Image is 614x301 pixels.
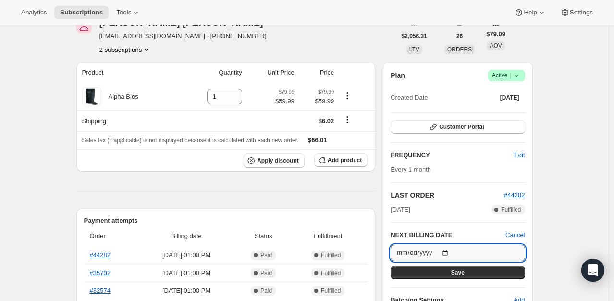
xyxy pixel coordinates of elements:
[447,46,472,53] span: ORDERS
[244,153,305,168] button: Apply discount
[180,62,245,83] th: Quantity
[76,62,180,83] th: Product
[494,91,525,104] button: [DATE]
[15,6,52,19] button: Analytics
[486,29,505,39] span: $79.09
[328,156,362,164] span: Add product
[84,226,138,247] th: Order
[391,205,410,214] span: [DATE]
[391,150,514,160] h2: FREQUENCY
[76,110,180,131] th: Shipping
[90,287,111,294] a: #32574
[82,137,299,144] span: Sales tax (if applicable) is not displayed because it is calculated with each new order.
[391,266,525,279] button: Save
[99,18,275,27] div: [PERSON_NAME] [PERSON_NAME]
[54,6,109,19] button: Subscriptions
[451,29,468,43] button: 26
[140,286,233,296] span: [DATE] · 01:00 PM
[402,32,427,40] span: $2,056.31
[504,190,525,200] button: #44282
[260,269,272,277] span: Paid
[581,259,604,282] div: Open Intercom Messenger
[508,148,530,163] button: Edit
[300,97,334,106] span: $59.99
[140,251,233,260] span: [DATE] · 01:00 PM
[391,190,504,200] h2: LAST ORDER
[90,251,111,259] a: #44282
[500,94,519,101] span: [DATE]
[524,9,537,16] span: Help
[279,89,295,95] small: $79.99
[510,72,511,79] span: |
[554,6,599,19] button: Settings
[260,287,272,295] span: Paid
[321,269,341,277] span: Fulfilled
[409,46,419,53] span: LTV
[451,269,465,276] span: Save
[60,9,103,16] span: Subscriptions
[99,31,275,41] span: [EMAIL_ADDRESS][DOMAIN_NAME] · [PHONE_NUMBER]
[391,93,428,102] span: Created Date
[340,90,355,101] button: Product actions
[297,62,337,83] th: Price
[260,251,272,259] span: Paid
[514,150,525,160] span: Edit
[391,166,431,173] span: Every 1 month
[391,71,405,80] h2: Plan
[492,71,521,80] span: Active
[439,123,484,131] span: Customer Portal
[321,287,341,295] span: Fulfilled
[245,62,297,83] th: Unit Price
[275,97,295,106] span: $59.99
[90,269,111,276] a: #35702
[101,92,138,101] div: Alpha Bios
[294,231,362,241] span: Fulfillment
[321,251,341,259] span: Fulfilled
[308,137,327,144] span: $66.01
[76,18,92,33] span: Jennifer Ernst
[570,9,593,16] span: Settings
[140,268,233,278] span: [DATE] · 01:00 PM
[396,29,433,43] button: $2,056.31
[456,32,463,40] span: 26
[340,114,355,125] button: Shipping actions
[391,120,525,134] button: Customer Portal
[84,216,368,226] h2: Payment attempts
[319,117,334,125] span: $6.02
[318,89,334,95] small: $79.99
[257,157,299,164] span: Apply discount
[508,6,552,19] button: Help
[238,231,288,241] span: Status
[501,206,521,213] span: Fulfilled
[490,42,502,49] span: AOV
[99,45,152,54] button: Product actions
[116,9,131,16] span: Tools
[140,231,233,241] span: Billing date
[504,191,525,199] a: #44282
[314,153,368,167] button: Add product
[505,230,525,240] button: Cancel
[21,9,47,16] span: Analytics
[111,6,147,19] button: Tools
[391,230,505,240] h2: NEXT BILLING DATE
